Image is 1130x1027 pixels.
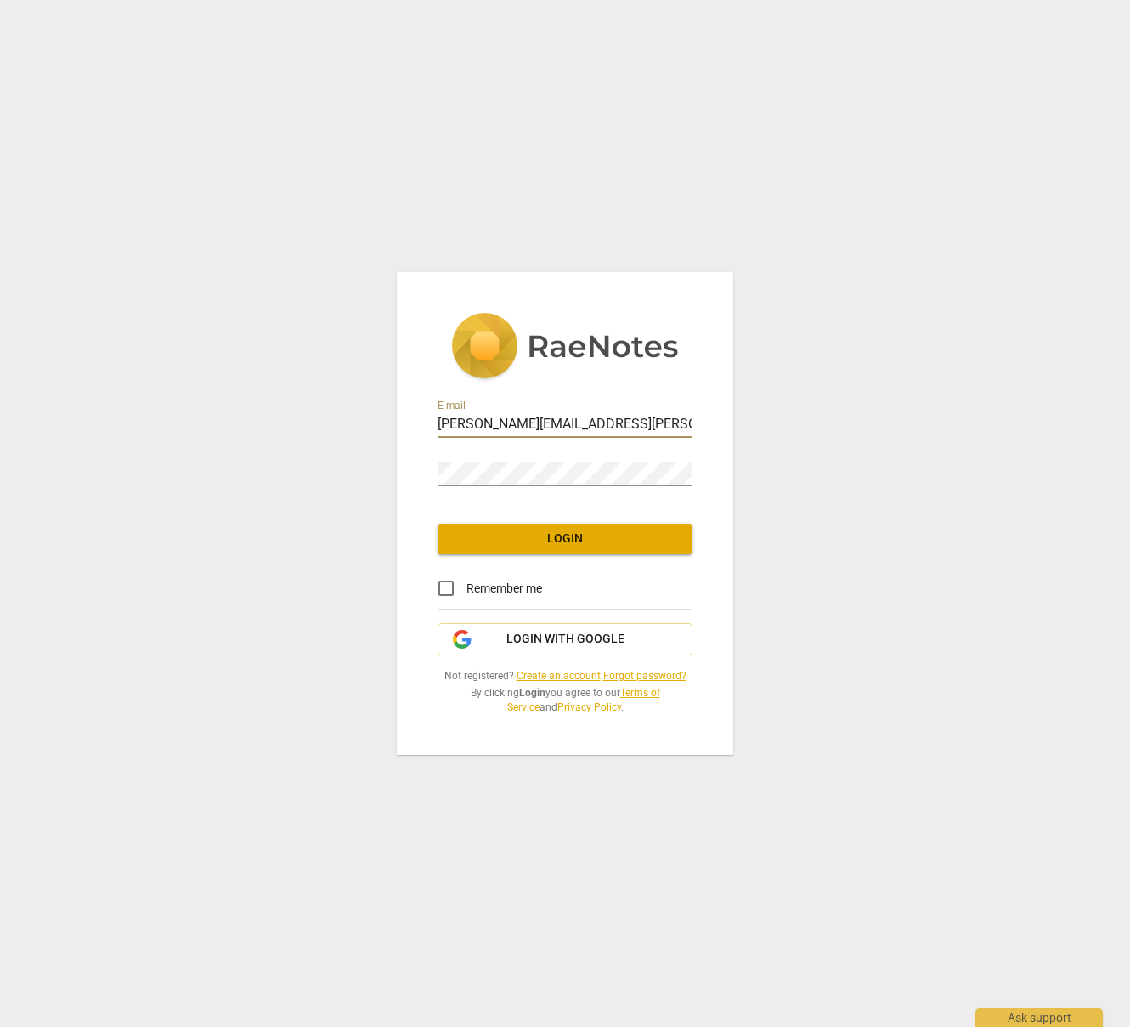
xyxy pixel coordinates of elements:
[557,701,621,713] a: Privacy Policy
[438,686,692,714] span: By clicking you agree to our and .
[517,670,601,682] a: Create an account
[519,687,545,699] b: Login
[466,580,542,598] span: Remember me
[438,669,692,684] span: Not registered? |
[451,531,679,548] span: Login
[451,313,679,383] img: 5ac2273c67554f335776073100b6d88f.svg
[603,670,686,682] a: Forgot password?
[506,631,624,648] span: Login with Google
[438,401,466,411] label: E-mail
[507,687,660,713] a: Terms of Service
[438,623,692,655] button: Login with Google
[438,524,692,554] button: Login
[975,1008,1103,1027] div: Ask support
